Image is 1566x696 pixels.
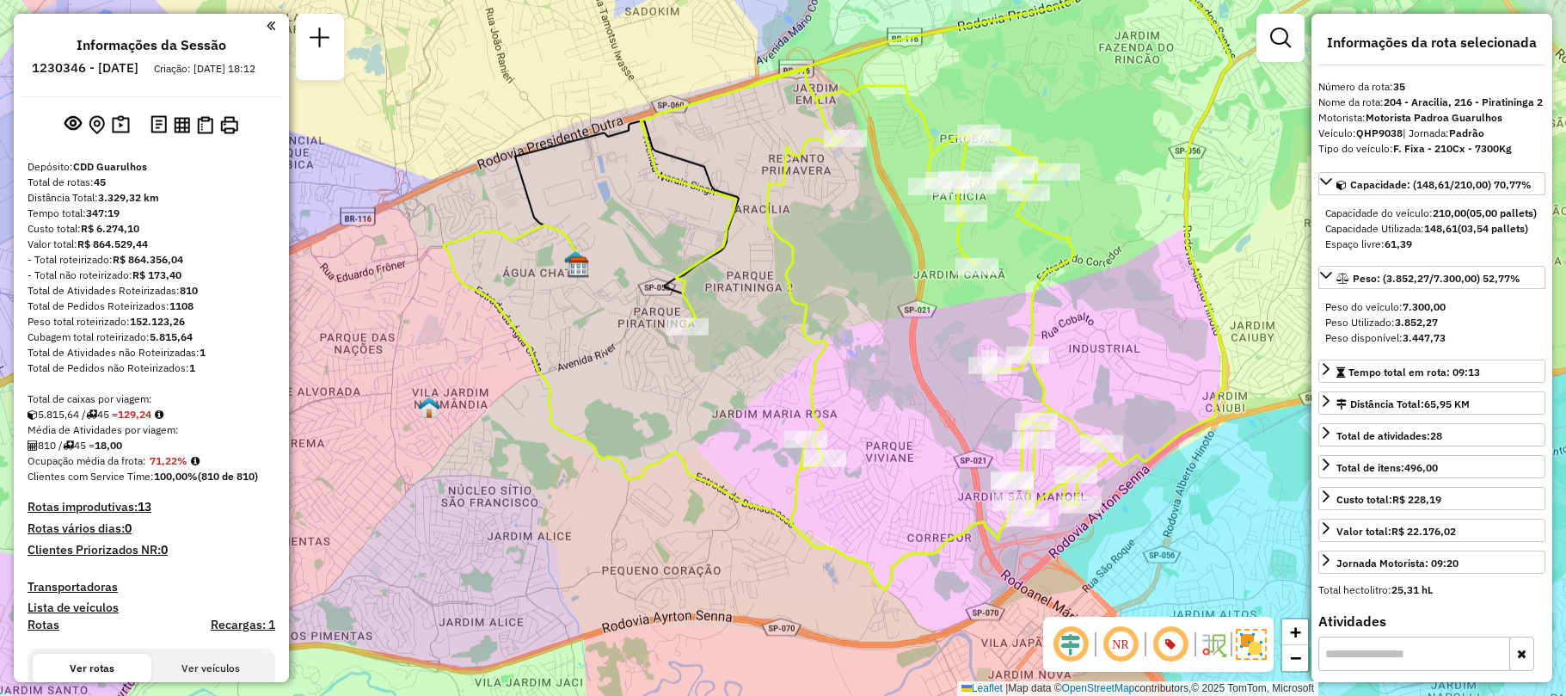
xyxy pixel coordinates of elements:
span: Ocultar deslocamento [1050,624,1091,665]
span: Clientes com Service Time: [28,470,154,483]
strong: R$ 6.274,10 [81,222,139,235]
button: Painel de Sugestão [108,112,133,139]
div: Nome da rota: [1318,95,1545,110]
strong: 3.329,32 km [98,191,159,204]
img: Exibir/Ocultar setores [1236,629,1267,660]
strong: QHP9038 [1356,126,1403,139]
button: Exibir sessão original [61,111,85,139]
a: Valor total:R$ 22.176,02 [1318,519,1545,542]
strong: R$ 22.176,02 [1391,525,1456,538]
div: - Total roteirizado: [28,252,275,268]
div: Capacidade: (148,61/210,00) 70,77% [1318,199,1545,259]
strong: Padrão [1449,126,1484,139]
strong: 810 [180,284,198,297]
button: Ver rotas [33,654,151,683]
button: Ver veículos [151,654,270,683]
div: Total de itens: [1336,460,1438,476]
strong: (03,54 pallets) [1458,222,1528,235]
span: − [1290,647,1301,668]
h4: Clientes Priorizados NR: [28,543,275,557]
strong: 0 [161,542,168,557]
strong: 1 [200,346,206,359]
a: Exibir filtros [1263,21,1298,55]
span: | Jornada: [1403,126,1484,139]
strong: 13 [138,499,151,514]
button: Logs desbloquear sessão [147,112,170,139]
div: 810 / 45 = [28,438,275,453]
div: Depósito: [28,159,275,175]
div: Valor total: [1336,524,1456,539]
strong: 3.447,73 [1403,331,1446,344]
div: Valor total: [28,237,275,252]
div: Distância Total: [28,190,275,206]
div: Número da rota: [1318,79,1545,95]
h4: Recargas: 1 [211,618,275,632]
div: Total de Pedidos não Roteirizados: [28,360,275,376]
h4: Informações da rota selecionada [1318,34,1545,51]
a: Custo total:R$ 228,19 [1318,487,1545,510]
strong: 25,31 hL [1391,583,1433,596]
div: Tempo total: [28,206,275,221]
span: Peso: (3.852,27/7.300,00) 52,77% [1353,272,1520,285]
strong: 129,24 [118,408,151,421]
strong: 7.300,00 [1403,300,1446,313]
div: Peso Utilizado: [1325,315,1538,330]
strong: 71,22% [150,454,187,467]
strong: 61,39 [1385,237,1412,250]
div: Total de Pedidos Roteirizados: [28,299,275,314]
div: Distância Total: [1336,397,1470,412]
strong: 3.852,27 [1395,316,1438,329]
div: Total de caixas por viagem: [28,391,275,407]
strong: 0 [125,520,132,536]
img: Fluxo de ruas [1200,631,1227,658]
strong: 347:19 [86,206,120,219]
div: Peso disponível: [1325,330,1538,346]
strong: 204 - Aracilia, 216 - Piratininga 2 [1384,95,1543,108]
strong: 152.123,26 [130,315,185,328]
div: Total de Atividades não Roteirizadas: [28,345,275,360]
div: Custo total: [1336,492,1441,508]
span: Ocupação média da frota: [28,454,146,467]
div: Espaço livre: [1325,237,1538,252]
div: Capacidade do veículo: [1325,206,1538,221]
button: Centralizar mapa no depósito ou ponto de apoio [85,112,108,139]
strong: CDD Guarulhos [73,160,147,173]
h4: Transportadoras [28,580,275,594]
a: Leaflet [961,682,1003,694]
strong: R$ 173,40 [132,268,181,281]
div: Média de Atividades por viagem: [28,422,275,438]
div: Total de rotas: [28,175,275,190]
a: Zoom out [1282,645,1308,671]
a: Rotas [28,618,59,632]
i: Cubagem total roteirizado [28,410,38,420]
strong: (05,00 pallets) [1466,206,1537,219]
span: Exibir número da rota [1150,624,1191,665]
a: OpenStreetMap [1062,682,1135,694]
span: 65,95 KM [1424,397,1470,410]
div: Jornada Motorista: 09:20 [1336,556,1459,571]
a: Jornada Motorista: 09:20 [1318,551,1545,574]
span: Peso do veículo: [1325,300,1446,313]
strong: R$ 864.529,44 [77,237,148,250]
a: Tempo total em rota: 09:13 [1318,360,1545,383]
span: + [1290,621,1301,643]
button: Visualizar relatório de Roteirização [170,113,193,136]
strong: 35 [1393,80,1405,93]
strong: 18,00 [95,439,122,452]
a: Clique aqui para minimizar o painel [267,15,275,35]
div: Map data © contributors,© 2025 TomTom, Microsoft [957,681,1318,696]
strong: 28 [1430,429,1442,442]
a: Capacidade: (148,61/210,00) 70,77% [1318,172,1545,195]
strong: 5.815,64 [150,330,193,343]
i: Meta Caixas/viagem: 179,40 Diferença: -50,16 [155,410,163,420]
em: Média calculada utilizando a maior ocupação (%Peso ou %Cubagem) de cada rota da sessão. Rotas cro... [191,456,200,466]
strong: R$ 864.356,04 [113,253,183,266]
div: Peso: (3.852,27/7.300,00) 52,77% [1318,293,1545,353]
strong: R$ 228,19 [1392,493,1441,506]
h4: Rotas vários dias: [28,521,275,536]
strong: 148,61 [1424,222,1458,235]
h4: Atividades [1318,613,1545,630]
div: Custo total: [28,221,275,237]
div: - Total não roteirizado: [28,268,275,283]
div: Criação: [DATE] 18:12 [147,61,262,77]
